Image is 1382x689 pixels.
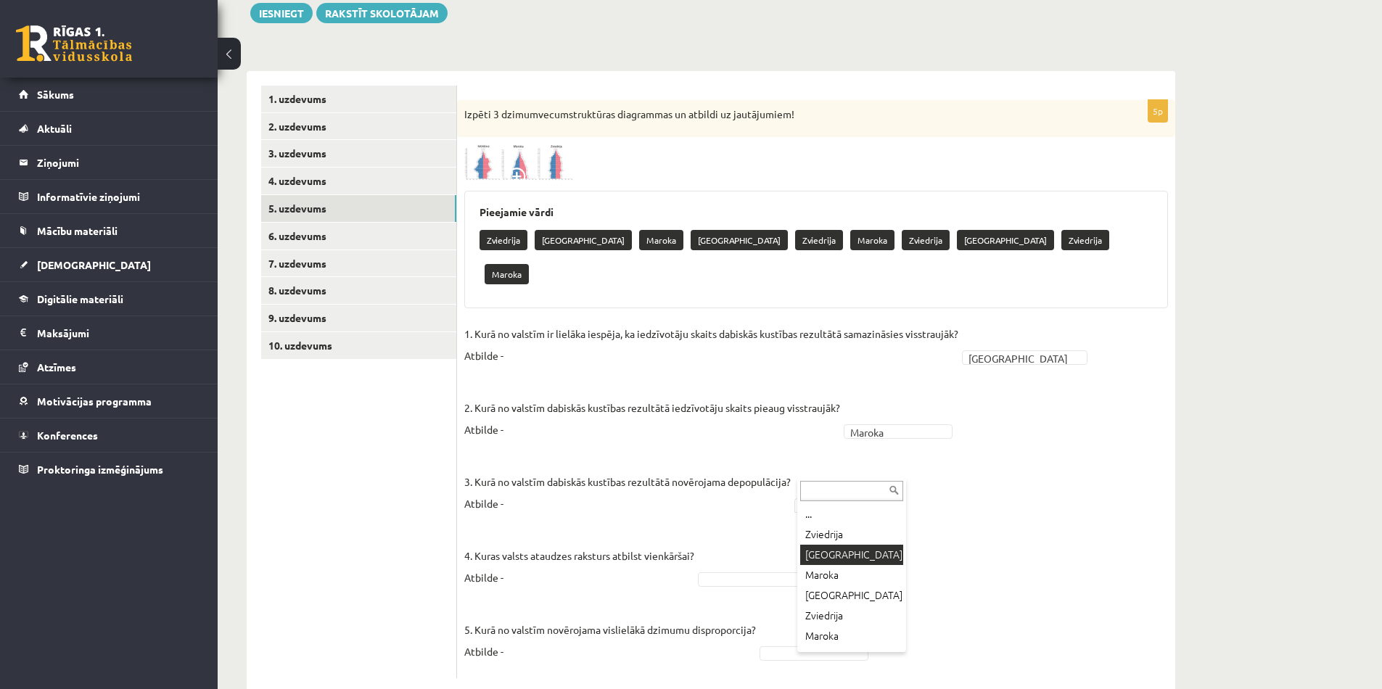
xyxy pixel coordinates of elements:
[800,504,903,524] div: ...
[800,565,903,585] div: Maroka
[800,524,903,545] div: Zviedrija
[800,606,903,626] div: Zviedrija
[800,646,903,667] div: Zviedrija
[800,545,903,565] div: [GEOGRAPHIC_DATA]
[800,585,903,606] div: [GEOGRAPHIC_DATA]
[800,626,903,646] div: Maroka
